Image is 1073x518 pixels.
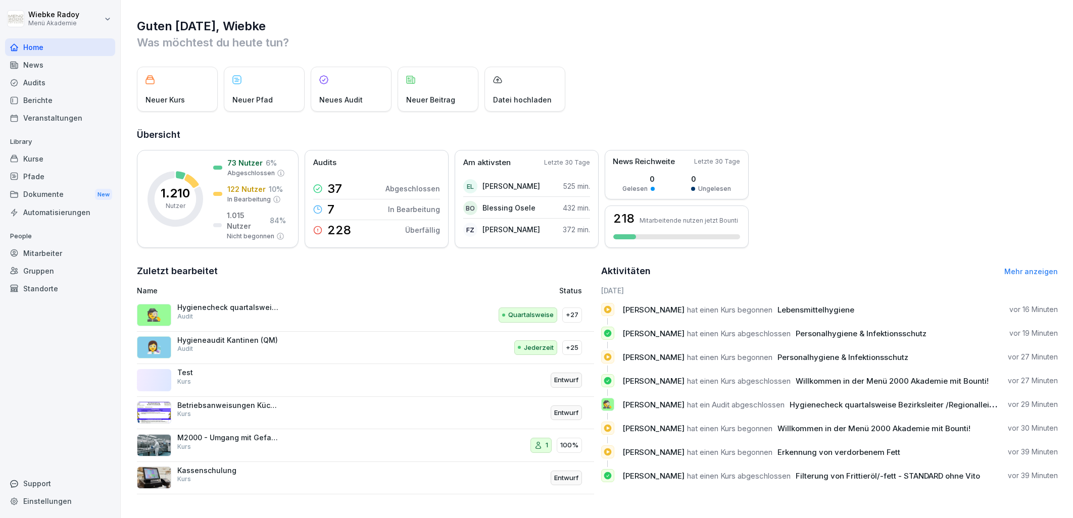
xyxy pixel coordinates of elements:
[137,285,425,296] p: Name
[5,492,115,510] div: Einstellungen
[622,400,685,409] span: [PERSON_NAME]
[177,303,278,312] p: Hygienecheck quartalsweise Bezirksleiter /Regionalleiter
[5,244,115,262] a: Mitarbeiter
[137,18,1058,34] h1: Guten [DATE], Wiebke
[622,424,685,433] span: [PERSON_NAME]
[177,409,191,419] p: Kurs
[388,204,440,215] p: In Bearbeitung
[147,306,162,324] p: 🕵️
[796,376,989,386] span: Willkommen in der Menü 2000 Akademie mit Bounti!
[177,466,278,475] p: Kassenschulung
[227,184,266,194] p: 122 Nutzer
[5,150,115,168] a: Kurse
[563,181,590,191] p: 525 min.
[482,181,540,191] p: [PERSON_NAME]
[622,352,685,362] span: [PERSON_NAME]
[687,376,791,386] span: hat einen Kurs abgeschlossen
[269,184,283,194] p: 10 %
[1008,376,1058,386] p: vor 27 Minuten
[137,332,594,365] a: 👩‍🔬Hygieneaudit Kantinen (QM)AuditJederzeit+25
[137,128,1058,142] h2: Übersicht
[137,34,1058,50] p: Was möchtest du heute tun?
[1008,399,1058,409] p: vor 29 Minuten
[554,473,578,483] p: Entwurf
[137,299,594,332] a: 🕵️Hygienecheck quartalsweise Bezirksleiter /RegionalleiterAuditQuartalsweise+27
[790,400,999,409] span: Hygienecheck quartalsweise Bezirksleiter /Regionalleiter
[5,74,115,91] div: Audits
[5,203,115,221] a: Automatisierungen
[5,280,115,297] div: Standorte
[5,228,115,244] p: People
[137,397,594,430] a: Betriebsanweisungen KüchengeräteKursEntwurf
[687,471,791,481] span: hat einen Kurs abgeschlossen
[493,94,552,105] p: Datei hochladen
[554,408,578,418] p: Entwurf
[5,185,115,204] div: Dokumente
[5,91,115,109] a: Berichte
[544,158,590,167] p: Letzte 30 Tage
[137,429,594,462] a: M2000 - Umgang mit GefahrstoffenKurs1100%
[137,401,171,424] img: fo1sisimhtzdww2xxsvhvhop.png
[1009,304,1058,315] p: vor 16 Minuten
[5,38,115,56] a: Home
[563,224,590,235] p: 372 min.
[508,310,554,320] p: Quartalsweise
[559,285,582,296] p: Status
[622,471,685,481] span: [PERSON_NAME]
[177,377,191,386] p: Kurs
[482,202,535,213] p: Blessing Osele
[777,305,854,315] span: Lebensmittelhygiene
[698,184,731,193] p: Ungelesen
[319,94,363,105] p: Neues Audit
[227,232,274,241] p: Nicht begonnen
[691,174,731,184] p: 0
[227,195,271,204] p: In Bearbeitung
[554,375,578,385] p: Entwurf
[147,338,162,356] p: 👩‍🔬
[601,264,651,278] h2: Aktivitäten
[177,344,193,353] p: Audit
[622,376,685,386] span: [PERSON_NAME]
[687,400,785,409] span: hat ein Audit abgeschlossen
[622,447,685,457] span: [PERSON_NAME]
[161,187,190,199] p: 1.210
[177,312,193,321] p: Audit
[1008,423,1058,433] p: vor 30 Minuten
[463,223,477,237] div: FZ
[327,203,334,216] p: 7
[640,217,738,224] p: Mitarbeitende nutzen jetzt Bounti
[1004,267,1058,276] a: Mehr anzeigen
[137,462,594,495] a: KassenschulungKursEntwurf
[266,158,277,168] p: 6 %
[137,467,171,489] img: xqyhcpuxuopos4jybcvxbx5j.png
[227,169,275,178] p: Abgeschlossen
[566,310,578,320] p: +27
[613,213,635,225] h3: 218
[5,168,115,185] a: Pfade
[405,225,440,235] p: Überfällig
[524,343,554,353] p: Jederzeit
[95,189,112,200] div: New
[482,224,540,235] p: [PERSON_NAME]
[177,336,278,345] p: Hygieneaudit Kantinen (QM)
[563,202,590,213] p: 432 min.
[5,109,115,127] a: Veranstaltungen
[145,94,185,105] p: Neuer Kurs
[177,401,278,410] p: Betriebsanweisungen Küchengeräte
[5,56,115,74] div: News
[687,447,772,457] span: hat einen Kurs begonnen
[687,329,791,338] span: hat einen Kurs abgeschlossen
[5,475,115,492] div: Support
[603,397,612,411] p: 🕵️
[5,262,115,280] a: Gruppen
[313,157,336,169] p: Audits
[137,264,594,278] h2: Zuletzt bearbeitet
[687,305,772,315] span: hat einen Kurs begonnen
[687,352,772,362] span: hat einen Kurs begonnen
